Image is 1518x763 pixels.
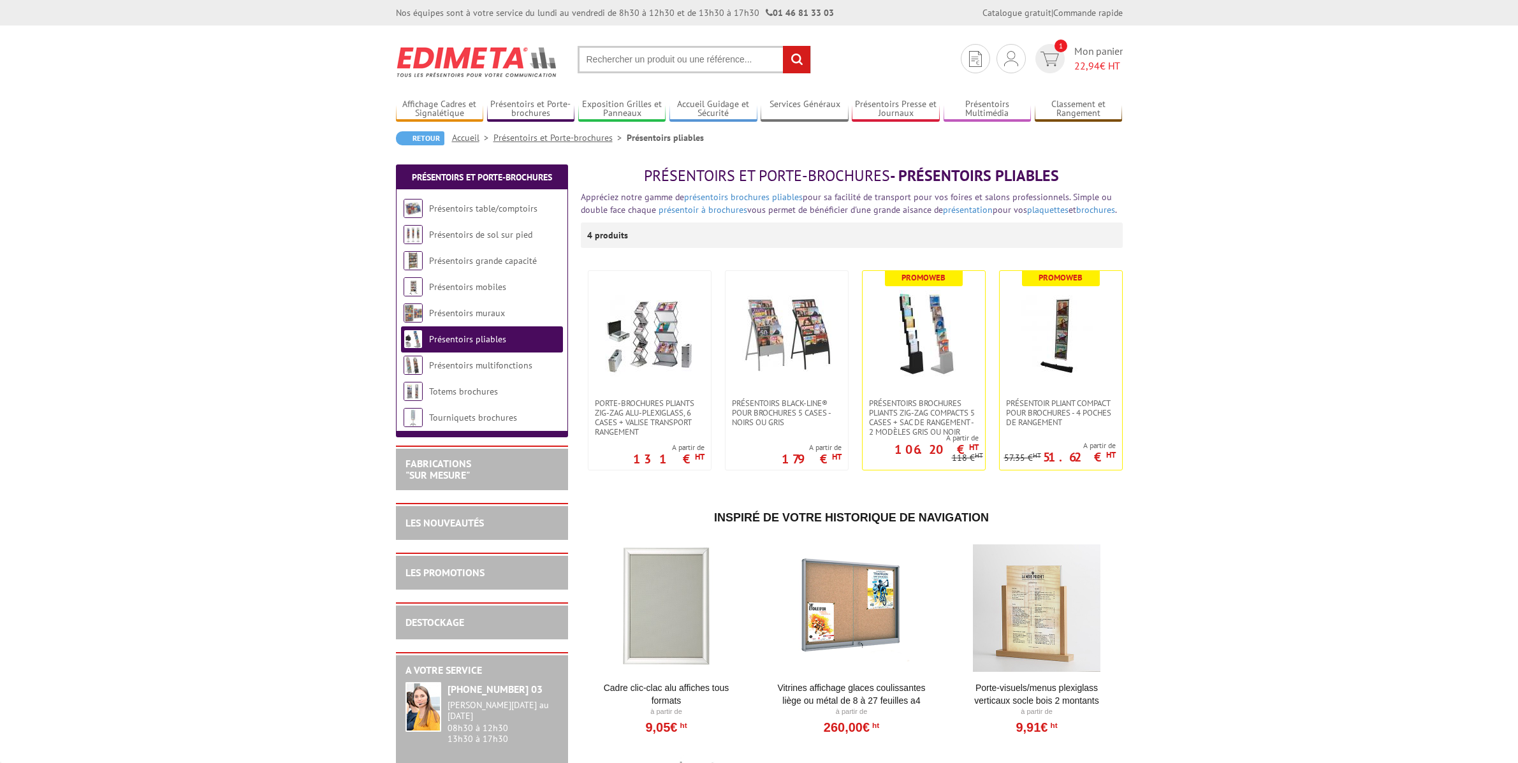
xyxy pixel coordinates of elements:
[1043,453,1116,461] p: 51.62 €
[958,681,1116,707] a: Porte-Visuels/Menus Plexiglass Verticaux Socle Bois 2 Montants
[1074,44,1123,73] span: Mon panier
[969,442,979,453] sup: HT
[404,303,423,323] img: Présentoirs muraux
[1027,204,1069,215] a: plaquettes
[448,700,558,722] div: [PERSON_NAME][DATE] au [DATE]
[448,683,543,695] strong: [PHONE_NUMBER] 03
[404,199,423,218] img: Présentoirs table/comptoirs
[832,451,842,462] sup: HT
[588,681,745,707] a: Cadre Clic-Clac Alu affiches tous formats
[452,132,493,143] a: Accueil
[405,516,484,529] a: LES NOUVEAUTÉS
[766,7,834,18] strong: 01 46 81 33 03
[732,398,842,427] span: Présentoirs Black-Line® pour brochures 5 Cases - Noirs ou Gris
[982,7,1051,18] a: Catalogue gratuit
[429,412,517,423] a: Tourniquets brochures
[645,723,687,731] a: 9,05€HT
[404,408,423,427] img: Tourniquets brochures
[429,333,506,345] a: Présentoirs pliables
[633,442,704,453] span: A partir de
[863,433,979,443] span: A partir de
[404,251,423,270] img: Présentoirs grande capacité
[396,131,444,145] a: Retour
[1006,398,1116,427] span: Présentoir pliant compact pour brochures - 4 poches de rangement
[761,99,849,120] a: Services Généraux
[578,99,666,120] a: Exposition Grilles et Panneaux
[627,131,704,144] li: Présentoirs pliables
[405,616,464,629] a: DESTOCKAGE
[1076,204,1115,215] a: brochures
[396,6,834,19] div: Nos équipes sont à votre service du lundi au vendredi de 8h30 à 12h30 et de 13h30 à 17h30
[1047,721,1057,730] sup: HT
[1074,59,1100,72] span: 22,94
[894,446,979,453] p: 106.20 €
[714,511,989,524] span: Inspiré de votre historique de navigation
[404,225,423,244] img: Présentoirs de sol sur pied
[952,453,983,463] p: 118 €
[782,455,842,463] p: 179 €
[487,99,575,120] a: Présentoirs et Porte-brochures
[595,398,704,437] span: Porte-Brochures pliants ZIG-ZAG Alu-Plexiglass, 6 cases + valise transport rangement
[982,6,1123,19] div: |
[405,457,471,481] a: FABRICATIONS"Sur Mesure"
[742,290,831,379] img: Présentoirs Black-Line® pour brochures 5 Cases - Noirs ou Gris
[429,255,537,266] a: Présentoirs grande capacité
[1016,723,1057,731] a: 9,91€HT
[396,38,558,85] img: Edimeta
[726,398,848,427] a: Présentoirs Black-Line® pour brochures 5 Cases - Noirs ou Gris
[404,382,423,401] img: Totems brochures
[870,721,879,730] sup: HT
[405,665,558,676] h2: A votre service
[404,356,423,375] img: Présentoirs multifonctions
[633,455,704,463] p: 131 €
[1032,44,1123,73] a: devis rapide 1 Mon panier 22,94€ HT
[429,386,498,397] a: Totems brochures
[852,99,940,120] a: Présentoirs Presse et Journaux
[944,99,1032,120] a: Présentoirs Multimédia
[1004,440,1116,451] span: A partir de
[396,99,484,120] a: Affichage Cadres et Signalétique
[1004,51,1018,66] img: devis rapide
[824,723,879,731] a: 260,00€HT
[975,451,983,460] sup: HT
[879,290,968,379] img: Présentoirs brochures pliants Zig-Zag compacts 5 cases + sac de rangement - 2 Modèles Gris ou Noir
[448,700,558,744] div: 08h30 à 12h30 13h30 à 17h30
[581,191,1117,215] font: Appréciez notre gamme de pour sa facilité de transport pour vos foires et salons professionnels. ...
[1016,290,1106,379] img: Présentoir pliant compact pour brochures - 4 poches de rangement
[405,566,485,579] a: LES PROMOTIONS
[783,46,810,73] input: rechercher
[1004,453,1041,463] p: 57.35 €
[863,398,985,437] a: Présentoirs brochures pliants Zig-Zag compacts 5 cases + sac de rangement - 2 Modèles Gris ou Noir
[429,203,537,214] a: Présentoirs table/comptoirs
[669,99,757,120] a: Accueil Guidage et Sécurité
[605,290,694,379] img: Porte-Brochures pliants ZIG-ZAG Alu-Plexiglass, 6 cases + valise transport rangement
[588,398,711,437] a: Porte-Brochures pliants ZIG-ZAG Alu-Plexiglass, 6 cases + valise transport rangement
[578,46,811,73] input: Rechercher un produit ou une référence...
[869,398,979,437] span: Présentoirs brochures pliants Zig-Zag compacts 5 cases + sac de rangement - 2 Modèles Gris ou Noir
[429,360,532,371] a: Présentoirs multifonctions
[1074,59,1123,73] span: € HT
[587,222,635,248] p: 4 produits
[782,442,842,453] span: A partir de
[969,51,982,67] img: devis rapide
[901,272,945,283] b: Promoweb
[773,707,930,717] p: À partir de
[588,707,745,717] p: À partir de
[429,281,506,293] a: Présentoirs mobiles
[581,168,1123,184] h1: - Présentoirs pliables
[677,721,687,730] sup: HT
[1106,449,1116,460] sup: HT
[1040,52,1059,66] img: devis rapide
[429,307,505,319] a: Présentoirs muraux
[404,277,423,296] img: Présentoirs mobiles
[684,191,803,203] a: présentoirs brochures pliables
[1035,99,1123,120] a: Classement et Rangement
[429,229,532,240] a: Présentoirs de sol sur pied
[1033,451,1041,460] sup: HT
[659,204,747,215] a: présentoir à brochures
[1039,272,1083,283] b: Promoweb
[773,681,930,707] a: Vitrines affichage glaces coulissantes liège ou métal de 8 à 27 feuilles A4
[493,132,627,143] a: Présentoirs et Porte-brochures
[1053,7,1123,18] a: Commande rapide
[1000,398,1122,427] a: Présentoir pliant compact pour brochures - 4 poches de rangement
